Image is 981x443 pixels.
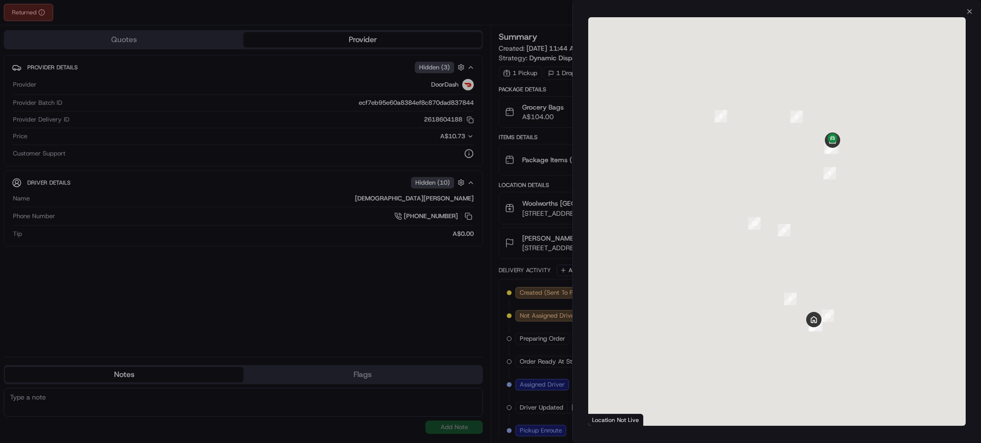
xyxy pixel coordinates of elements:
div: 5 [778,224,790,236]
div: 3 [824,142,837,154]
div: 4 [823,167,836,179]
div: Location Not Live [588,414,643,426]
div: 10 [810,319,822,332]
div: 12 [748,217,761,230]
div: 6 [784,293,797,305]
div: 2 [790,111,803,123]
div: 1 [715,110,727,122]
div: 11 [821,310,834,322]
